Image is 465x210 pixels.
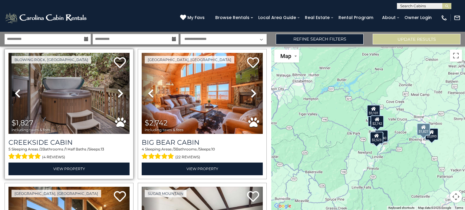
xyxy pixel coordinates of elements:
[367,105,380,117] div: $3,101
[145,190,186,197] a: Sugar Mountain
[12,56,91,63] a: Blowing Rock, [GEOGRAPHIC_DATA]
[247,57,259,69] a: Add to favorites
[145,118,168,127] span: $2,742
[8,53,130,134] img: thumbnail_167987647.jpeg
[371,115,384,128] div: $2,742
[370,132,383,144] div: $2,523
[40,147,42,151] span: 2
[450,191,462,203] button: Map camera controls
[142,163,263,175] a: View Property
[379,13,399,22] a: About
[273,202,293,210] a: Open this area in Google Maps (opens a new window)
[12,128,50,132] span: including taxes & fees
[8,147,130,161] div: Sleeping Areas / Bathrooms / Sleeps:
[302,13,333,22] a: Real Estate
[335,13,376,22] a: Rental Program
[417,123,430,135] div: $1,827
[212,13,252,22] a: Browse Rentals
[174,147,176,151] span: 3
[274,50,299,63] button: Change map style
[142,138,263,147] a: Big Bear Cabin
[180,15,206,21] a: My Favs
[175,153,200,161] span: (22 reviews)
[418,206,451,209] span: Map data ©2025 Google
[441,15,447,21] img: phone-regular-white.png
[114,57,126,69] a: Add to favorites
[12,190,101,197] a: [GEOGRAPHIC_DATA], [GEOGRAPHIC_DATA]
[280,53,291,59] span: Map
[450,50,462,62] button: Toggle fullscreen view
[373,34,460,44] button: Update Results
[454,15,460,21] img: mail-regular-white.png
[425,128,438,140] div: $3,093
[187,15,205,21] span: My Favs
[455,206,463,209] a: Terms (opens in new tab)
[114,190,126,203] a: Add to favorites
[42,153,65,161] span: (4 reviews)
[8,138,130,147] a: Creekside Cabin
[401,13,435,22] a: Owner Login
[8,163,130,175] a: View Property
[145,128,183,132] span: including taxes & fees
[276,34,364,44] a: Refine Search Filters
[12,118,33,127] span: $1,827
[5,12,88,24] img: White-1-2.png
[65,147,88,151] span: 1 Half Baths /
[388,206,414,210] button: Keyboard shortcuts
[273,202,293,210] img: Google
[247,190,259,203] a: Add to favorites
[101,147,104,151] span: 13
[142,147,144,151] span: 4
[255,13,299,22] a: Local Area Guide
[8,147,11,151] span: 5
[145,56,234,63] a: [GEOGRAPHIC_DATA], [GEOGRAPHIC_DATA]
[142,147,263,161] div: Sleeping Areas / Bathrooms / Sleeps:
[368,115,381,127] div: $6,043
[375,130,388,142] div: $1,840
[142,53,263,134] img: thumbnail_163278531.jpeg
[211,147,215,151] span: 10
